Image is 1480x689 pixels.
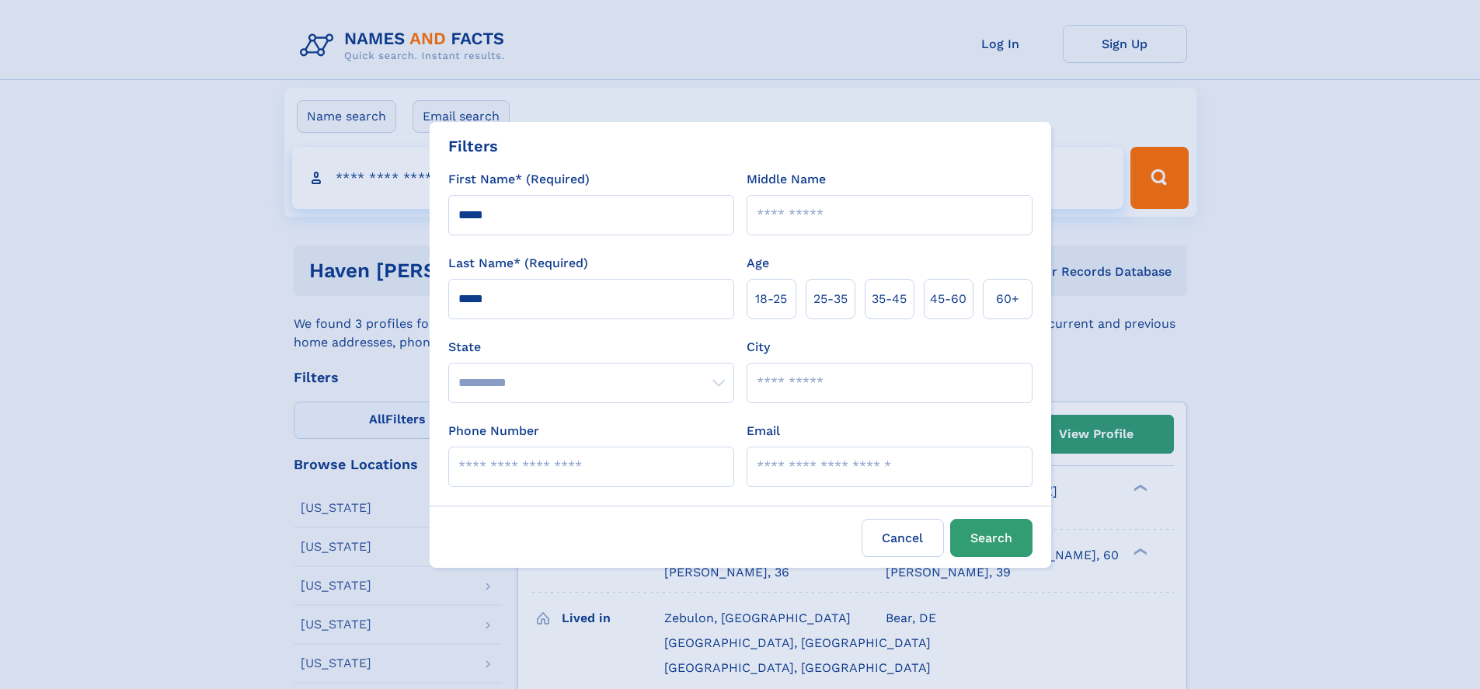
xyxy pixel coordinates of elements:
[996,290,1019,308] span: 60+
[930,290,966,308] span: 45‑60
[747,422,780,440] label: Email
[862,519,944,557] label: Cancel
[448,338,734,357] label: State
[448,422,539,440] label: Phone Number
[747,338,770,357] label: City
[448,170,590,189] label: First Name* (Required)
[813,290,848,308] span: 25‑35
[448,134,498,158] div: Filters
[448,254,588,273] label: Last Name* (Required)
[755,290,787,308] span: 18‑25
[747,254,769,273] label: Age
[950,519,1033,557] button: Search
[747,170,826,189] label: Middle Name
[872,290,907,308] span: 35‑45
